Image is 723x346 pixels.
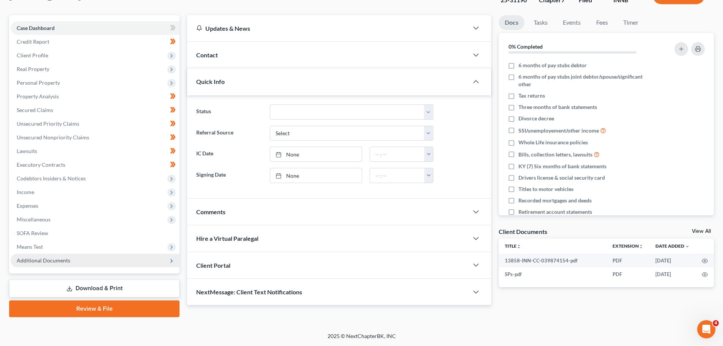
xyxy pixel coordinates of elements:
span: Three months of bank statements [518,103,597,111]
a: Tasks [528,15,554,30]
span: Client Profile [17,52,48,58]
span: Quick Info [196,78,225,85]
span: Titles to motor vehicles [518,185,573,193]
span: Bills, collection letters, lawsuits [518,151,592,158]
span: Miscellaneous [17,216,50,223]
span: Real Property [17,66,49,72]
a: Unsecured Nonpriority Claims [11,131,180,144]
span: 6 months of pay stubs debtor [518,62,587,69]
span: Unsecured Nonpriority Claims [17,134,89,141]
a: Titleunfold_more [505,243,521,249]
a: Download & Print [9,280,180,297]
a: Secured Claims [11,103,180,117]
span: Drivers license & social security card [518,174,605,182]
a: Unsecured Priority Claims [11,117,180,131]
td: 13858-INN-CC-039874154-pdf [499,254,606,267]
div: Updates & News [196,24,459,32]
label: IC Date [192,147,266,162]
a: None [270,147,362,161]
td: SPs-pdf [499,267,606,281]
label: Status [192,104,266,120]
span: Tax returns [518,92,545,100]
span: Comments [196,208,225,215]
a: SOFA Review [11,226,180,240]
span: Contact [196,51,218,58]
span: Credit Report [17,38,49,45]
input: -- : -- [370,168,425,183]
span: KY (7) Six months of bank statements [518,163,606,170]
a: View All [692,229,711,234]
i: unfold_more [639,244,643,249]
span: Client Portal [196,262,230,269]
span: Codebtors Insiders & Notices [17,175,86,182]
span: 6 months of pay stubs joint debtor/spouse/significant other [518,73,654,88]
a: Date Added expand_more [655,243,690,249]
span: Means Test [17,243,43,250]
a: Review & File [9,300,180,317]
label: Referral Source [192,126,266,141]
div: Client Documents [499,228,547,235]
input: -- : -- [370,147,425,161]
i: expand_more [685,244,690,249]
a: Executory Contracts [11,158,180,172]
span: 4 [713,320,719,326]
td: PDF [606,267,649,281]
span: Unsecured Priority Claims [17,120,79,127]
iframe: Intercom live chat [697,320,715,338]
td: [DATE] [649,267,696,281]
span: Income [17,189,34,195]
span: SOFA Review [17,230,48,236]
span: Lawsuits [17,148,37,154]
span: Case Dashboard [17,25,55,31]
div: 2025 © NextChapterBK, INC [145,332,578,346]
td: [DATE] [649,254,696,267]
a: None [270,168,362,183]
span: Property Analysis [17,93,59,100]
a: Timer [617,15,644,30]
strong: 0% Completed [509,43,543,50]
span: SSI/unemployement/other income [518,127,599,134]
span: Retirement account statements [518,208,592,216]
span: Secured Claims [17,107,53,113]
span: Hire a Virtual Paralegal [196,235,258,242]
a: Events [557,15,587,30]
a: Credit Report [11,35,180,49]
label: Signing Date [192,168,266,183]
a: Property Analysis [11,90,180,103]
span: Divorce decree [518,115,554,122]
a: Lawsuits [11,144,180,158]
td: PDF [606,254,649,267]
a: Extensionunfold_more [613,243,643,249]
a: Case Dashboard [11,21,180,35]
a: Fees [590,15,614,30]
a: Docs [499,15,525,30]
span: NextMessage: Client Text Notifications [196,288,302,295]
span: Executory Contracts [17,161,65,168]
span: Whole Life insurance policies [518,139,588,146]
span: Recorded mortgages and deeds [518,197,592,204]
span: Personal Property [17,79,60,86]
i: unfold_more [517,244,521,249]
span: Additional Documents [17,257,70,264]
span: Expenses [17,202,38,209]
